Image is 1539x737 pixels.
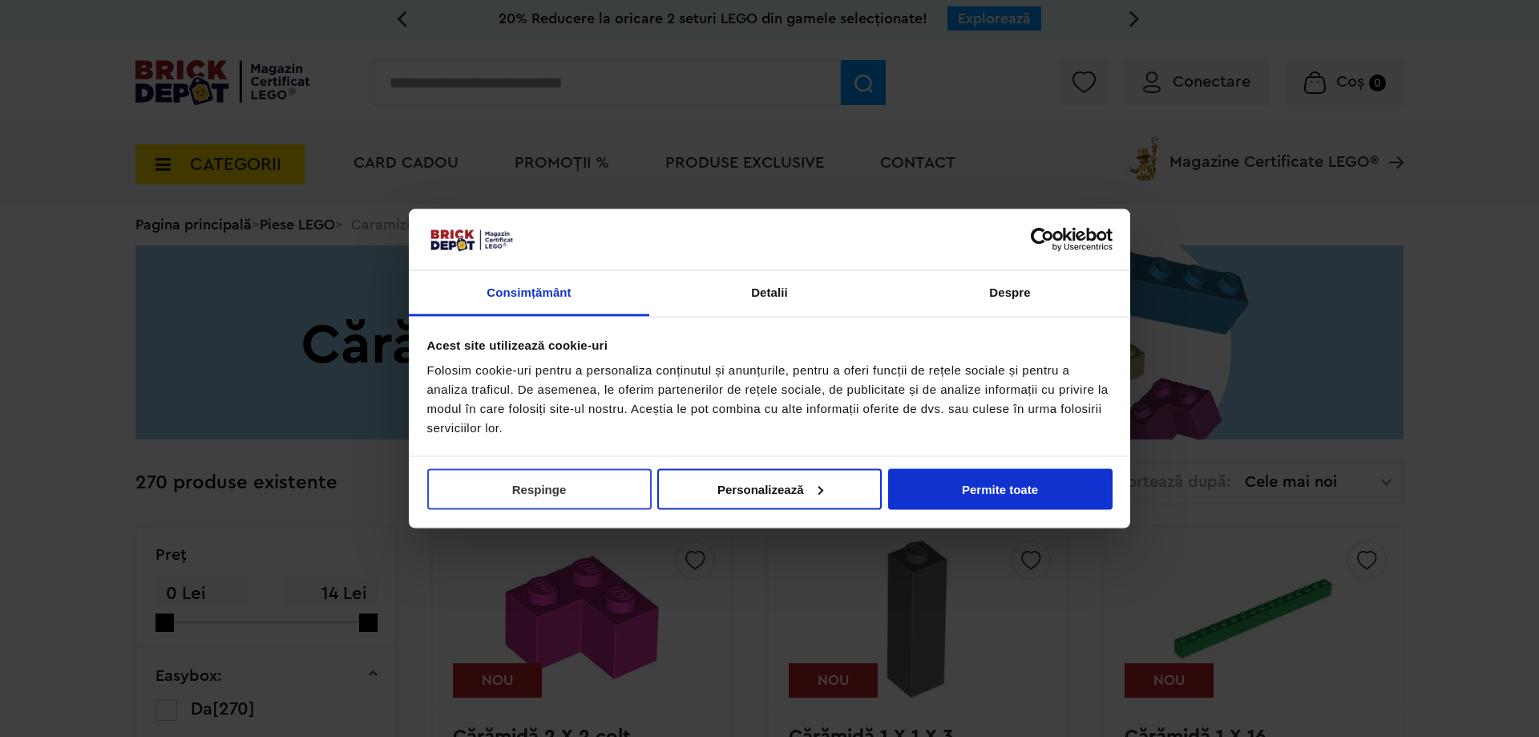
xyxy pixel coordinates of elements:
button: Respinge [427,468,652,509]
a: Detalii [649,271,890,317]
div: Acest site utilizează cookie-uri [427,335,1113,354]
button: Personalizează [657,468,882,509]
button: Permite toate [888,468,1113,509]
img: siglă [427,227,515,253]
a: Despre [890,271,1130,317]
div: Folosim cookie-uri pentru a personaliza conținutul și anunțurile, pentru a oferi funcții de rețel... [427,361,1113,438]
a: Usercentrics Cookiebot - opens in a new window [972,227,1113,251]
a: Consimțământ [409,271,649,317]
